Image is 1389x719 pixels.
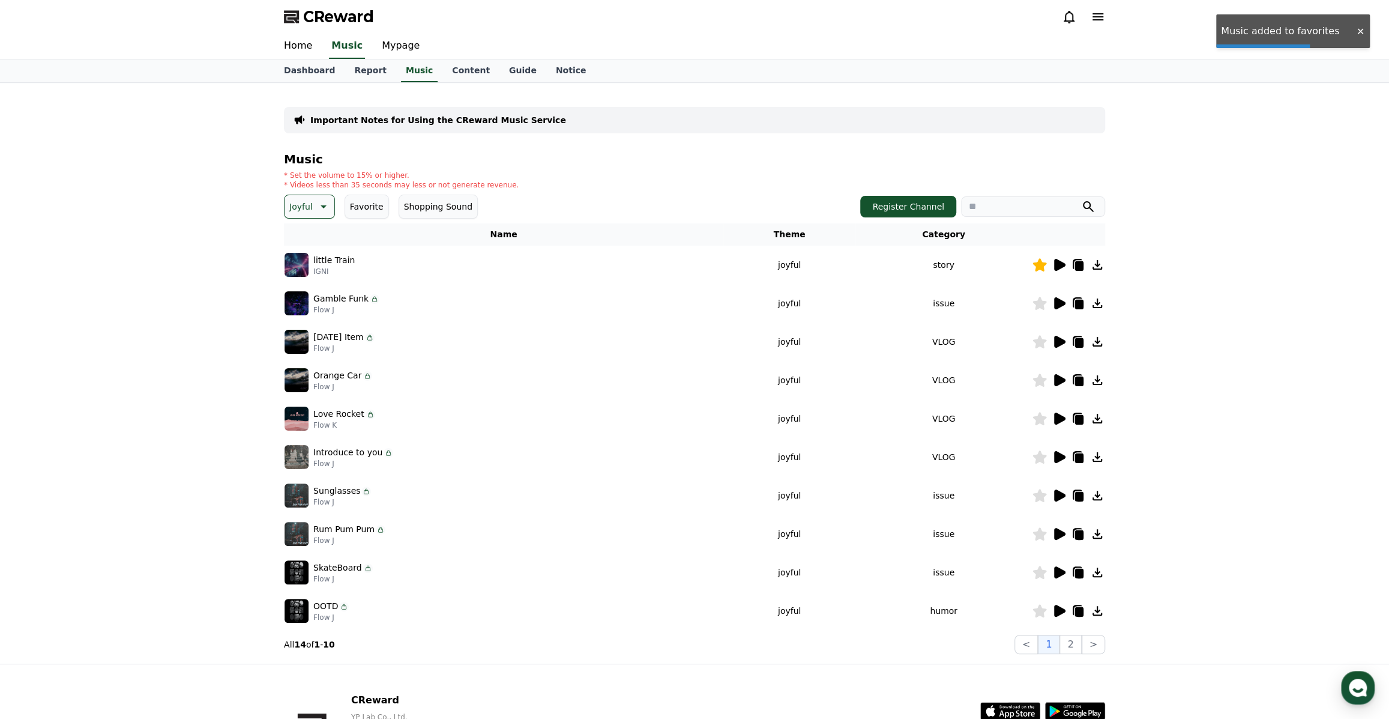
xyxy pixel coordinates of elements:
span: Home [31,399,52,408]
p: * Videos less than 35 seconds may less or not generate revenue. [284,180,519,190]
img: music [285,330,309,354]
td: VLOG [855,399,1032,438]
img: music [285,599,309,623]
p: Flow J [313,344,375,353]
p: CReward [351,693,552,708]
a: Report [345,59,396,82]
p: Introduce to you [313,446,382,459]
a: Messages [79,381,155,411]
a: Home [4,381,79,411]
a: Music [329,34,365,59]
a: Guide [499,59,546,82]
span: Messages [100,399,135,409]
img: music [285,407,309,431]
p: Flow J [313,574,373,584]
button: > [1082,635,1105,654]
button: Register Channel [860,196,956,217]
p: Sunglasses [313,485,360,497]
a: Important Notes for Using the CReward Music Service [310,114,566,126]
p: Flow J [313,613,349,622]
th: Category [855,223,1032,246]
a: Mypage [372,34,429,59]
p: little Train [313,254,355,267]
td: joyful [723,399,855,438]
td: issue [855,515,1032,553]
td: joyful [723,246,855,284]
a: Home [274,34,322,59]
p: Flow K [313,420,375,430]
button: 2 [1059,635,1081,654]
p: Love Rocket [313,408,364,420]
td: issue [855,284,1032,323]
button: Favorite [345,195,389,219]
p: Flow J [313,497,371,507]
img: music [285,253,309,277]
th: Name [284,223,723,246]
td: joyful [723,438,855,476]
p: Orange Car [313,369,361,382]
a: Notice [546,59,596,82]
td: VLOG [855,323,1032,361]
p: Flow J [313,459,393,469]
p: Flow J [313,305,379,315]
td: joyful [723,553,855,592]
button: Shopping Sound [399,195,478,219]
button: < [1014,635,1038,654]
td: story [855,246,1032,284]
td: joyful [723,361,855,399]
button: 1 [1038,635,1059,654]
a: CReward [284,7,374,26]
strong: 1 [314,640,320,649]
img: music [285,291,309,315]
p: IGNI [313,267,355,276]
td: joyful [723,476,855,515]
td: issue [855,553,1032,592]
p: Joyful [289,198,313,215]
a: Dashboard [274,59,345,82]
button: Joyful [284,195,335,219]
span: Settings [178,399,207,408]
p: SkateBoard [313,562,362,574]
td: joyful [723,515,855,553]
a: Settings [155,381,230,411]
p: OOTD [313,600,338,613]
img: music [285,522,309,546]
p: [DATE] Item [313,331,364,344]
td: joyful [723,592,855,630]
p: Gamble Funk [313,293,369,305]
td: VLOG [855,438,1032,476]
th: Theme [723,223,855,246]
img: music [285,445,309,469]
strong: 10 [323,640,334,649]
p: Flow J [313,536,385,545]
td: issue [855,476,1032,515]
p: Rum Pum Pum [313,523,375,536]
h4: Music [284,153,1105,166]
td: VLOG [855,361,1032,399]
img: music [285,484,309,508]
a: Music [401,59,438,82]
strong: 14 [294,640,306,649]
a: Content [442,59,499,82]
td: joyful [723,323,855,361]
img: music [285,560,309,584]
p: Flow J [313,382,372,392]
img: music [285,368,309,392]
p: All of - [284,639,335,651]
span: CReward [303,7,374,26]
td: humor [855,592,1032,630]
p: * Set the volume to 15% or higher. [284,171,519,180]
td: joyful [723,284,855,323]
